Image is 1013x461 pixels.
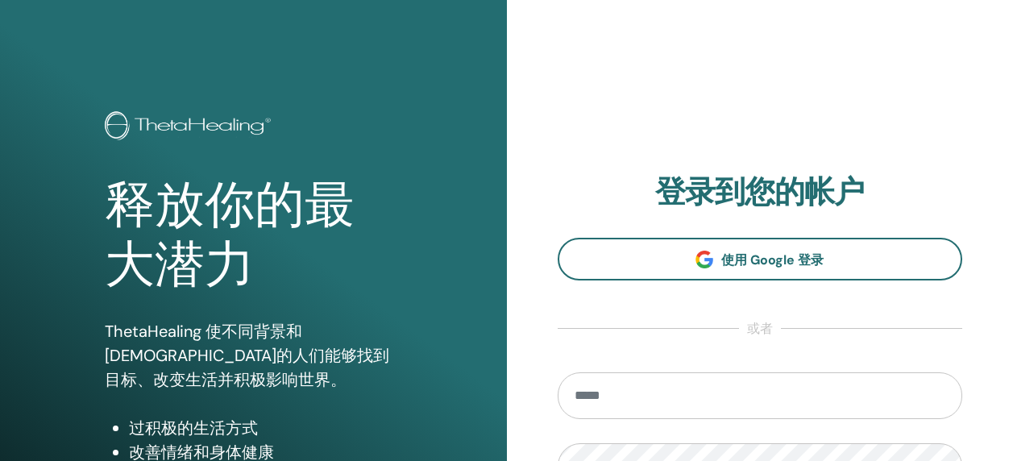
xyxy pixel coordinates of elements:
h2: 登录到您的帐户 [558,174,963,211]
span: 或者 [739,319,781,338]
li: 过积极的生活方式 [129,416,402,440]
a: 使用 Google 登录 [558,238,963,280]
h1: 释放你的最大潜力 [105,176,402,296]
p: ThetaHealing 使不同背景和[DEMOGRAPHIC_DATA]的人们能够找到目标、改变生活并积极影响世界。 [105,319,402,392]
span: 使用 Google 登录 [721,251,824,268]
